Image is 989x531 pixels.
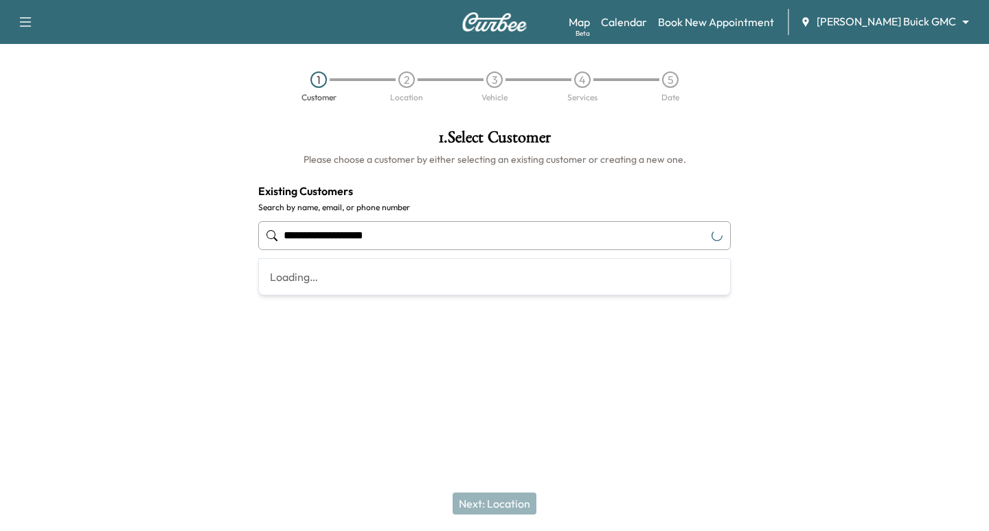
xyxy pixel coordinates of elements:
[258,202,731,213] label: Search by name, email, or phone number
[601,14,647,30] a: Calendar
[661,93,679,102] div: Date
[481,93,508,102] div: Vehicle
[462,12,527,32] img: Curbee Logo
[258,129,731,152] h1: 1 . Select Customer
[259,259,730,295] div: Loading…
[576,28,590,38] div: Beta
[486,71,503,88] div: 3
[817,14,956,30] span: [PERSON_NAME] Buick GMC
[258,183,731,199] h4: Existing Customers
[258,152,731,166] h6: Please choose a customer by either selecting an existing customer or creating a new one.
[574,71,591,88] div: 4
[398,71,415,88] div: 2
[567,93,598,102] div: Services
[302,93,337,102] div: Customer
[658,14,774,30] a: Book New Appointment
[310,71,327,88] div: 1
[390,93,423,102] div: Location
[569,14,590,30] a: MapBeta
[662,71,679,88] div: 5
